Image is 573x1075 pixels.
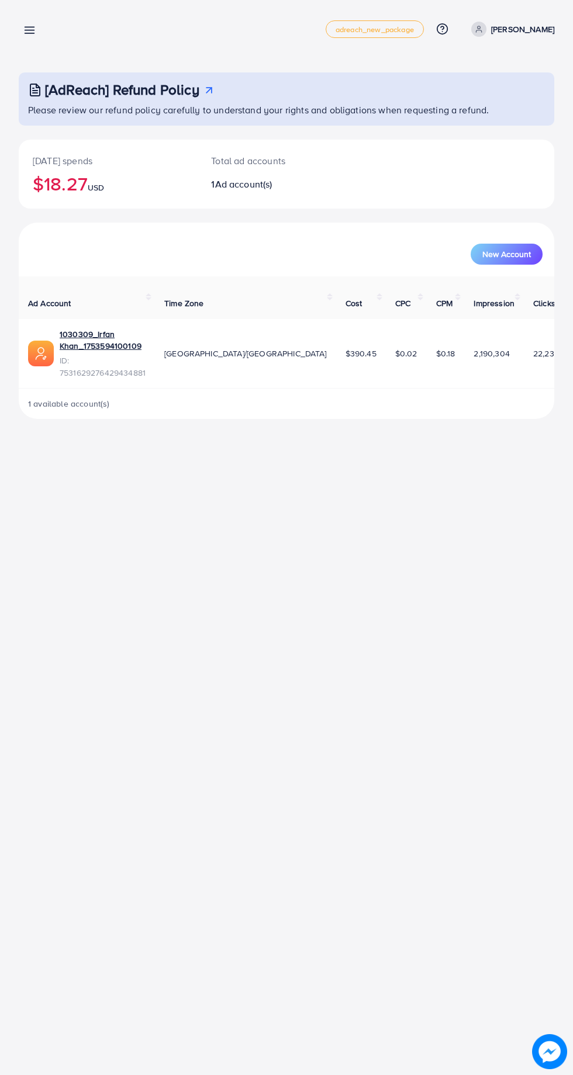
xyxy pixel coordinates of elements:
[471,244,543,265] button: New Account
[482,250,531,258] span: New Account
[474,297,515,309] span: Impression
[467,22,554,37] a: [PERSON_NAME]
[395,297,410,309] span: CPC
[436,348,455,359] span: $0.18
[491,22,554,36] p: [PERSON_NAME]
[436,297,453,309] span: CPM
[326,20,424,38] a: adreach_new_package
[60,355,146,379] span: ID: 7531629276429434881
[474,348,509,359] span: 2,190,304
[33,172,183,195] h2: $18.27
[88,182,104,193] span: USD
[533,348,559,359] span: 22,232
[336,26,414,33] span: adreach_new_package
[164,297,203,309] span: Time Zone
[28,103,547,117] p: Please review our refund policy carefully to understand your rights and obligations when requesti...
[164,348,327,359] span: [GEOGRAPHIC_DATA]/[GEOGRAPHIC_DATA]
[28,398,110,410] span: 1 available account(s)
[60,328,146,352] a: 1030309_Irfan Khan_1753594100109
[346,348,377,359] span: $390.45
[215,178,272,190] span: Ad account(s)
[211,179,317,190] h2: 1
[33,154,183,168] p: [DATE] spends
[28,297,71,309] span: Ad Account
[45,81,199,98] h3: [AdReach] Refund Policy
[532,1034,567,1069] img: image
[28,341,54,366] img: ic-ads-acc.e4c84228.svg
[211,154,317,168] p: Total ad accounts
[533,297,555,309] span: Clicks
[395,348,417,359] span: $0.02
[346,297,363,309] span: Cost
